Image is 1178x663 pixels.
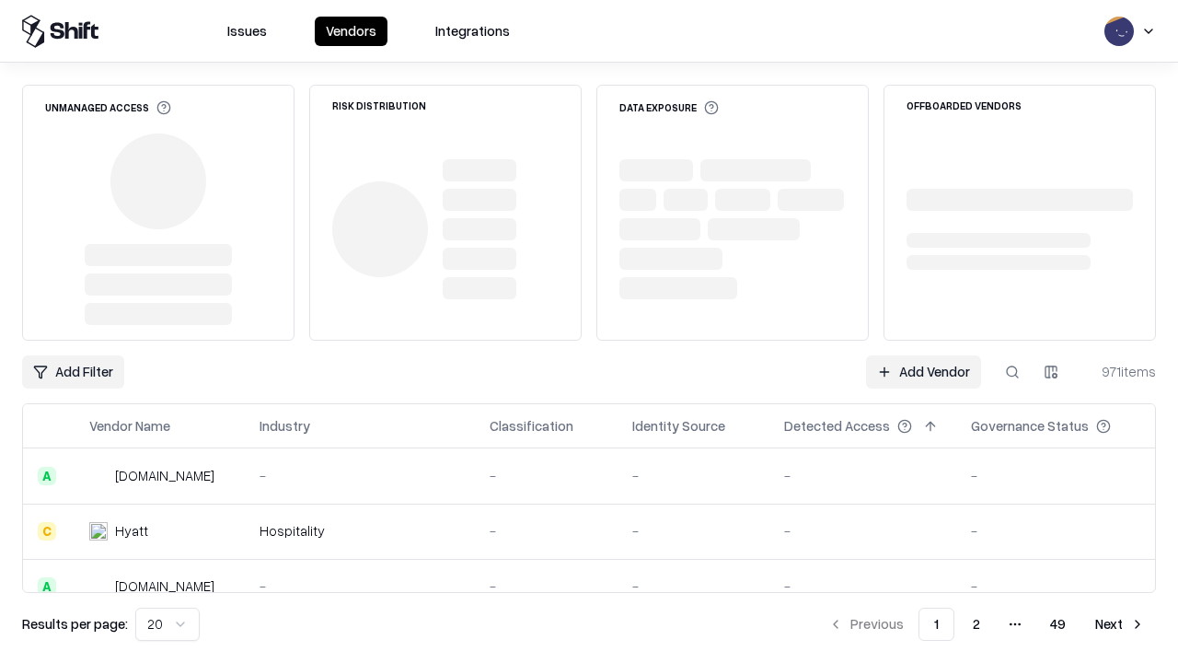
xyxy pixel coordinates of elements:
div: - [971,521,1140,541]
div: - [784,576,941,596]
a: Add Vendor [866,355,981,389]
div: - [490,466,603,485]
div: Governance Status [971,416,1089,436]
button: Integrations [424,17,521,46]
div: Classification [490,416,573,436]
div: - [490,521,603,541]
div: 971 items [1082,362,1156,381]
div: Identity Source [632,416,725,436]
div: Data Exposure [619,100,719,115]
div: C [38,522,56,541]
div: Offboarded Vendors [907,100,1022,110]
div: - [490,576,603,596]
div: - [784,521,941,541]
button: 49 [1035,608,1080,641]
div: Detected Access [784,416,890,436]
div: - [971,576,1140,596]
button: Vendors [315,17,387,46]
div: Hospitality [260,521,460,541]
div: - [971,466,1140,485]
div: [DOMAIN_NAME] [115,576,214,596]
img: intrado.com [89,467,108,485]
div: Industry [260,416,310,436]
img: primesec.co.il [89,577,108,596]
button: Next [1084,608,1156,641]
div: Risk Distribution [332,100,426,110]
div: Unmanaged Access [45,100,171,115]
div: - [260,466,460,485]
button: Issues [216,17,278,46]
button: 1 [918,608,954,641]
button: Add Filter [22,355,124,389]
div: - [784,466,941,485]
div: A [38,467,56,485]
button: 2 [958,608,995,641]
div: - [632,576,755,596]
div: [DOMAIN_NAME] [115,466,214,485]
div: - [260,576,460,596]
div: A [38,577,56,596]
div: Hyatt [115,521,148,541]
p: Results per page: [22,614,128,634]
nav: pagination [817,608,1156,641]
div: Vendor Name [89,416,170,436]
div: - [632,521,755,541]
img: Hyatt [89,522,108,541]
div: - [632,466,755,485]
